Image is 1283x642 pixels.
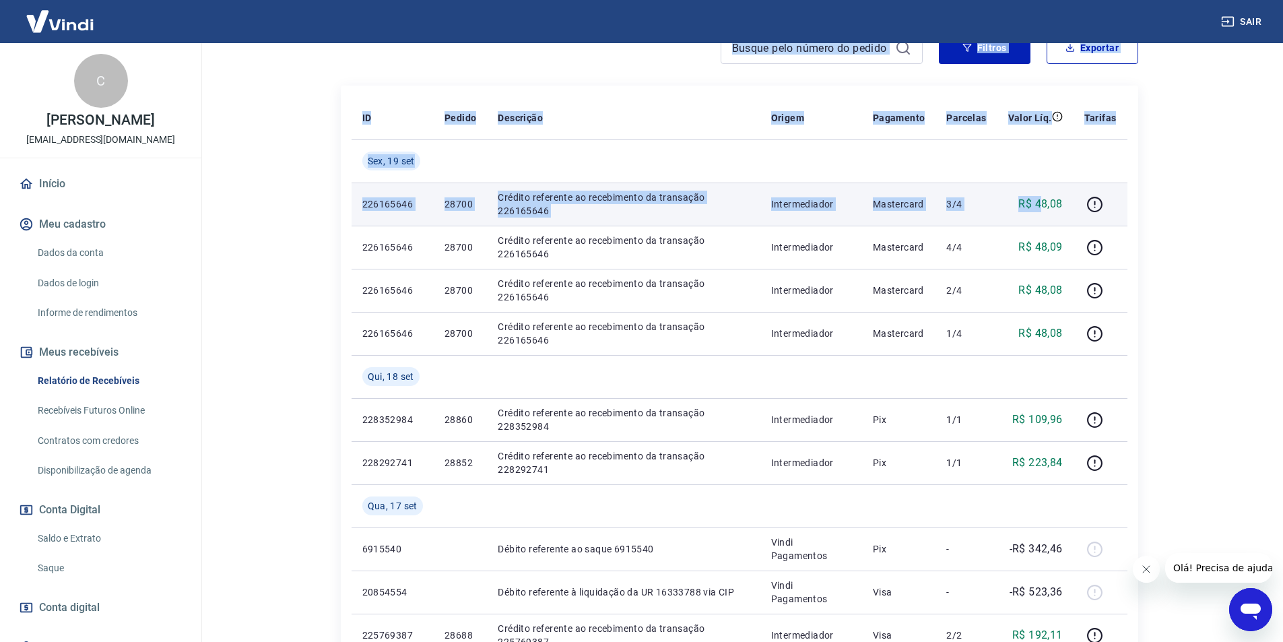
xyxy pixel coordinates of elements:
[1218,9,1267,34] button: Sair
[771,327,851,340] p: Intermediador
[368,370,414,383] span: Qui, 18 set
[445,413,476,426] p: 28860
[498,191,749,218] p: Crédito referente ao recebimento da transação 226165646
[39,598,100,617] span: Conta digital
[368,499,418,513] span: Qua, 17 set
[32,427,185,455] a: Contratos com credores
[771,413,851,426] p: Intermediador
[362,629,423,642] p: 225769387
[445,240,476,254] p: 28700
[368,154,415,168] span: Sex, 19 set
[26,133,175,147] p: [EMAIL_ADDRESS][DOMAIN_NAME]
[498,320,749,347] p: Crédito referente ao recebimento da transação 226165646
[1133,556,1160,583] iframe: Fechar mensagem
[873,327,925,340] p: Mastercard
[946,327,986,340] p: 1/4
[362,542,423,556] p: 6915540
[445,197,476,211] p: 28700
[771,111,804,125] p: Origem
[498,449,749,476] p: Crédito referente ao recebimento da transação 228292741
[445,111,476,125] p: Pedido
[362,327,423,340] p: 226165646
[362,585,423,599] p: 20854554
[74,54,128,108] div: C
[32,367,185,395] a: Relatório de Recebíveis
[1012,455,1063,471] p: R$ 223,84
[32,299,185,327] a: Informe de rendimentos
[362,240,423,254] p: 226165646
[498,406,749,433] p: Crédito referente ao recebimento da transação 228352984
[1229,588,1272,631] iframe: Botão para abrir a janela de mensagens
[1018,282,1062,298] p: R$ 48,08
[1010,584,1063,600] p: -R$ 523,36
[16,169,185,199] a: Início
[873,585,925,599] p: Visa
[946,629,986,642] p: 2/2
[771,536,851,563] p: Vindi Pagamentos
[771,579,851,606] p: Vindi Pagamentos
[362,456,423,470] p: 228292741
[445,629,476,642] p: 28688
[32,554,185,582] a: Saque
[445,456,476,470] p: 28852
[8,9,113,20] span: Olá! Precisa de ajuda?
[873,240,925,254] p: Mastercard
[362,413,423,426] p: 228352984
[32,457,185,484] a: Disponibilização de agenda
[873,111,925,125] p: Pagamento
[1010,541,1063,557] p: -R$ 342,46
[1018,239,1062,255] p: R$ 48,09
[1084,111,1117,125] p: Tarifas
[873,284,925,297] p: Mastercard
[32,525,185,552] a: Saldo e Extrato
[498,585,749,599] p: Débito referente à liquidação da UR 16333788 via CIP
[445,284,476,297] p: 28700
[946,456,986,470] p: 1/1
[771,197,851,211] p: Intermediador
[873,456,925,470] p: Pix
[1047,32,1138,64] button: Exportar
[32,397,185,424] a: Recebíveis Futuros Online
[1012,412,1063,428] p: R$ 109,96
[498,542,749,556] p: Débito referente ao saque 6915540
[1008,111,1052,125] p: Valor Líq.
[16,1,104,42] img: Vindi
[16,338,185,367] button: Meus recebíveis
[946,240,986,254] p: 4/4
[498,277,749,304] p: Crédito referente ao recebimento da transação 226165646
[16,210,185,239] button: Meu cadastro
[939,32,1030,64] button: Filtros
[498,111,543,125] p: Descrição
[946,585,986,599] p: -
[771,284,851,297] p: Intermediador
[771,629,851,642] p: Intermediador
[362,284,423,297] p: 226165646
[946,413,986,426] p: 1/1
[445,327,476,340] p: 28700
[873,413,925,426] p: Pix
[1018,196,1062,212] p: R$ 48,08
[771,456,851,470] p: Intermediador
[873,197,925,211] p: Mastercard
[362,111,372,125] p: ID
[16,495,185,525] button: Conta Digital
[46,113,154,127] p: [PERSON_NAME]
[946,542,986,556] p: -
[946,197,986,211] p: 3/4
[946,284,986,297] p: 2/4
[32,239,185,267] a: Dados da conta
[771,240,851,254] p: Intermediador
[362,197,423,211] p: 226165646
[1018,325,1062,342] p: R$ 48,08
[873,542,925,556] p: Pix
[873,629,925,642] p: Visa
[498,234,749,261] p: Crédito referente ao recebimento da transação 226165646
[946,111,986,125] p: Parcelas
[16,593,185,622] a: Conta digital
[32,269,185,297] a: Dados de login
[732,38,890,58] input: Busque pelo número do pedido
[1165,553,1272,583] iframe: Mensagem da empresa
